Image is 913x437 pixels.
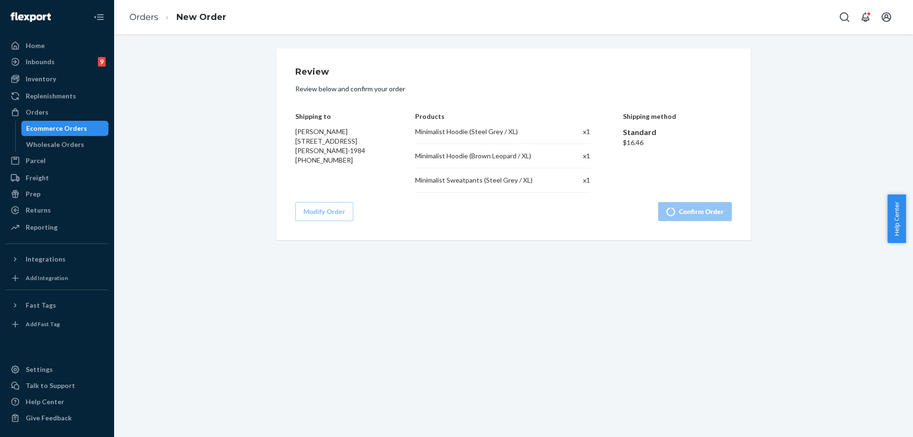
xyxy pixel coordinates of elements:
[6,88,108,104] a: Replenishments
[26,189,40,199] div: Prep
[6,38,108,53] a: Home
[6,410,108,426] button: Give Feedback
[122,3,234,31] ol: breadcrumbs
[563,127,590,136] div: x 1
[6,394,108,409] a: Help Center
[21,121,109,136] a: Ecommerce Orders
[129,12,158,22] a: Orders
[6,170,108,185] a: Freight
[21,137,109,152] a: Wholesale Orders
[415,151,553,161] div: Minimalist Hoodie (Brown Leopard / XL)
[563,175,590,185] div: x 1
[26,173,49,183] div: Freight
[6,317,108,332] a: Add Fast Tag
[415,175,553,185] div: Minimalist Sweatpants (Steel Grey / XL)
[26,320,60,328] div: Add Fast Tag
[295,68,732,77] h1: Review
[6,153,108,168] a: Parcel
[26,301,56,310] div: Fast Tags
[6,362,108,377] a: Settings
[415,113,590,120] h4: Products
[856,8,875,27] button: Open notifications
[6,186,108,202] a: Prep
[6,203,108,218] a: Returns
[6,298,108,313] button: Fast Tags
[26,74,56,84] div: Inventory
[295,84,732,94] p: Review below and confirm your order
[887,194,906,243] button: Help Center
[623,138,732,147] div: $16.46
[623,113,732,120] h4: Shipping method
[295,113,383,120] h4: Shipping to
[6,252,108,267] button: Integrations
[26,205,51,215] div: Returns
[6,220,108,235] a: Reporting
[6,54,108,69] a: Inbounds9
[26,274,68,282] div: Add Integration
[877,8,896,27] button: Open account menu
[623,127,732,138] div: Standard
[26,57,55,67] div: Inbounds
[6,378,108,393] a: Talk to Support
[98,57,106,67] div: 9
[563,151,590,161] div: x 1
[176,12,226,22] a: New Order
[26,381,75,390] div: Talk to Support
[26,254,66,264] div: Integrations
[26,397,64,407] div: Help Center
[415,127,553,136] div: Minimalist Hoodie (Steel Grey / XL)
[26,140,84,149] div: Wholesale Orders
[26,107,49,117] div: Orders
[26,223,58,232] div: Reporting
[89,8,108,27] button: Close Navigation
[6,71,108,87] a: Inventory
[26,156,46,165] div: Parcel
[835,8,854,27] button: Open Search Box
[26,91,76,101] div: Replenishments
[26,41,45,50] div: Home
[295,127,365,155] span: [PERSON_NAME] [STREET_ADDRESS][PERSON_NAME]-1984
[658,202,732,221] button: Confirm Order
[26,124,87,133] div: Ecommerce Orders
[26,413,72,423] div: Give Feedback
[295,202,353,221] button: Modify Order
[6,105,108,120] a: Orders
[10,12,51,22] img: Flexport logo
[6,271,108,286] a: Add Integration
[295,155,383,165] div: [PHONE_NUMBER]
[26,365,53,374] div: Settings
